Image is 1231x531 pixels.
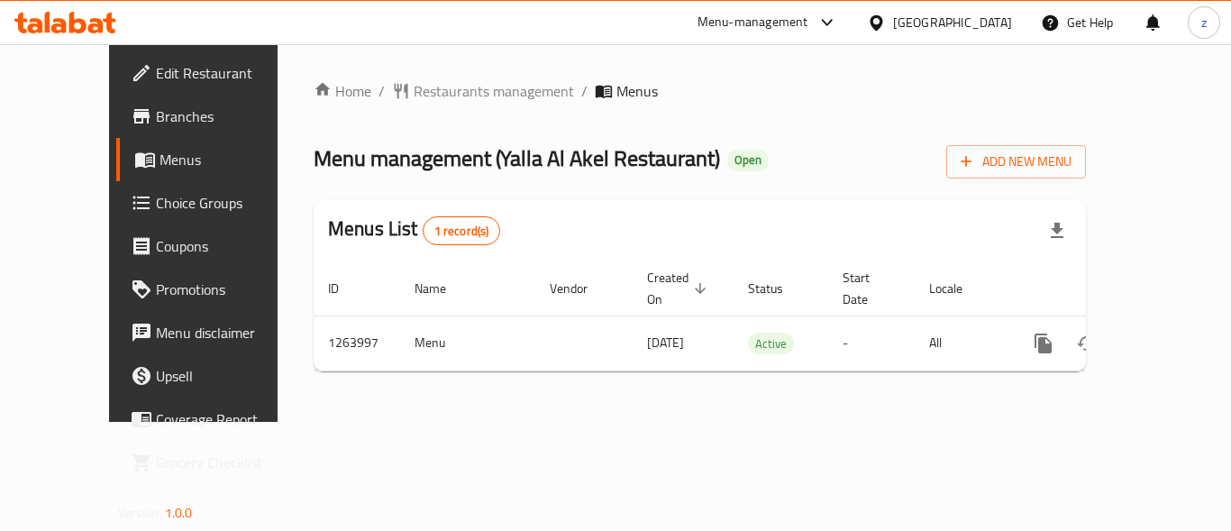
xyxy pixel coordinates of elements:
a: Edit Restaurant [116,51,315,95]
th: Actions [1008,261,1209,316]
a: Menu disclaimer [116,311,315,354]
span: Choice Groups [156,192,300,214]
a: Branches [116,95,315,138]
span: Status [748,278,807,299]
span: Coverage Report [156,408,300,430]
li: / [378,80,385,102]
span: Coupons [156,235,300,257]
button: Change Status [1065,322,1108,365]
span: Start Date [843,267,893,310]
span: 1.0.0 [165,501,193,525]
span: Name [415,278,470,299]
span: Vendor [550,278,611,299]
span: Locale [929,278,986,299]
a: Promotions [116,268,315,311]
td: 1263997 [314,316,400,371]
a: Upsell [116,354,315,398]
nav: breadcrumb [314,80,1086,102]
span: Promotions [156,279,300,300]
span: Menu disclaimer [156,322,300,343]
span: Upsell [156,365,300,387]
span: Menus [160,149,300,170]
span: Add New Menu [961,151,1071,173]
li: / [581,80,588,102]
td: Menu [400,316,535,371]
a: Choice Groups [116,181,315,224]
div: Open [727,150,769,171]
a: Home [314,80,371,102]
span: z [1201,13,1207,32]
div: Menu-management [698,12,808,33]
div: Export file [1035,209,1079,252]
span: Edit Restaurant [156,62,300,84]
span: Restaurants management [414,80,574,102]
span: Active [748,334,794,354]
span: Menus [616,80,658,102]
div: [GEOGRAPHIC_DATA] [893,13,1012,32]
span: Grocery Checklist [156,452,300,473]
a: Menus [116,138,315,181]
h2: Menus List [328,215,500,245]
div: Total records count [423,216,501,245]
td: - [828,316,915,371]
span: ID [328,278,362,299]
span: Menu management ( Yalla Al Akel Restaurant ) [314,138,720,179]
span: Version: [118,501,162,525]
button: Add New Menu [946,145,1086,179]
a: Coupons [116,224,315,268]
span: Branches [156,105,300,127]
td: All [915,316,1008,371]
a: Coverage Report [116,398,315,441]
table: enhanced table [314,261,1209,371]
button: more [1022,322,1065,365]
span: 1 record(s) [424,223,500,240]
span: Open [727,152,769,168]
span: [DATE] [647,331,684,354]
span: Created On [647,267,712,310]
a: Grocery Checklist [116,441,315,484]
a: Restaurants management [392,80,574,102]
